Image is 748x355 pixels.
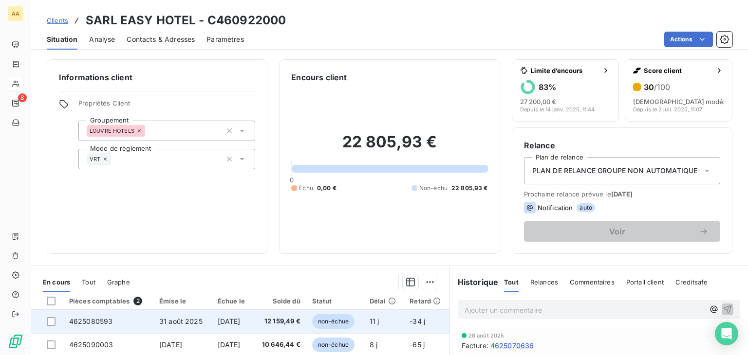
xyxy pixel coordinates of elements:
h6: 83 % [539,82,556,92]
div: Solde dû [259,297,300,305]
span: [DATE] [218,340,241,349]
div: Statut [312,297,358,305]
button: Actions [664,32,713,47]
span: Relances [530,278,558,286]
span: En cours [43,278,70,286]
span: 2 [133,297,142,305]
div: Retard [410,297,443,305]
span: auto [577,203,595,212]
span: Clients [47,17,68,24]
button: Limite d’encours83%27 200,00 €Depuis le 14 janv. 2025, 11:44 [512,59,619,122]
h6: Informations client [59,71,255,83]
h6: 30 [644,82,670,92]
span: Prochaine relance prévue le [524,190,720,198]
span: Graphe [107,278,130,286]
span: Depuis le 2 juil. 2025, 11:07 [633,106,702,112]
span: [DEMOGRAPHIC_DATA] modéré [633,98,729,106]
span: Facture : [462,340,488,351]
span: LOUVRE HOTELS [90,128,134,134]
input: Ajouter une valeur [145,126,153,135]
span: Non-échu [419,184,448,193]
input: Ajouter une valeur [111,155,119,163]
div: Open Intercom Messenger [715,322,738,345]
span: 12 159,49 € [259,317,300,326]
span: Limite d’encours [531,67,598,74]
span: Paramètres [206,35,244,44]
span: 4625070636 [490,340,534,351]
span: 11 j [370,317,379,325]
span: [DATE] [218,317,241,325]
span: 27 200,00 € [520,98,556,106]
span: non-échue [312,337,355,352]
div: Délai [370,297,398,305]
button: Score client30/100[DEMOGRAPHIC_DATA] modéréDepuis le 2 juil. 2025, 11:07 [625,59,732,122]
div: Échue le [218,297,247,305]
h6: Encours client [291,71,347,83]
span: Contacts & Adresses [127,35,195,44]
span: /100 [654,82,670,92]
span: 8 [18,93,27,102]
span: non-échue [312,314,355,329]
span: Échu [299,184,313,193]
span: 4625090003 [69,340,113,349]
a: Clients [47,16,68,25]
span: Propriétés Client [78,99,255,113]
span: -65 j [410,340,425,349]
span: [DATE] [159,340,182,349]
span: 8 j [370,340,377,349]
span: 0 [290,176,294,184]
span: Portail client [626,278,664,286]
span: Creditsafe [675,278,708,286]
div: Pièces comptables [69,297,148,305]
span: 0,00 € [317,184,337,193]
div: Émise le [159,297,206,305]
span: Commentaires [570,278,615,286]
span: 10 646,44 € [259,340,300,350]
button: Voir [524,221,720,242]
img: Logo LeanPay [8,334,23,349]
div: AA [8,6,23,21]
span: Score client [644,67,711,74]
span: Situation [47,35,77,44]
span: Notification [538,204,573,212]
span: 31 août 2025 [159,317,203,325]
span: Voir [536,228,699,235]
span: 4625080593 [69,317,113,325]
span: PLAN DE RELANCE GROUPE NON AUTOMATIQUE [532,166,698,176]
span: Tout [82,278,95,286]
h6: Relance [524,140,720,151]
span: [DATE] [611,190,633,198]
span: Analyse [89,35,115,44]
span: VRT [90,156,100,162]
h3: SARL EASY HOTEL - C460922000 [86,12,286,29]
span: -34 j [410,317,425,325]
span: Tout [504,278,519,286]
h2: 22 805,93 € [291,132,487,161]
h6: Historique [450,276,499,288]
span: 28 août 2025 [468,333,505,338]
span: 22 805,93 € [451,184,488,193]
